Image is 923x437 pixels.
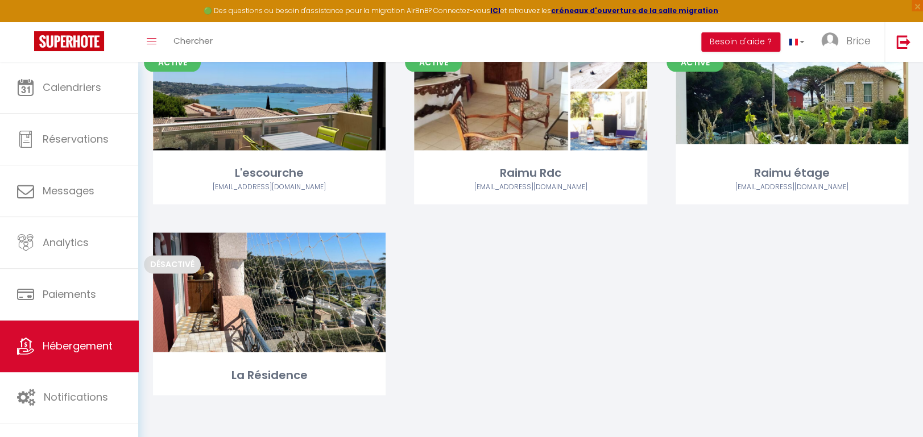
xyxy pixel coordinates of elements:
span: Paiements [43,287,96,301]
a: Chercher [165,22,221,62]
a: ICI [490,6,500,15]
div: Raimu Rdc [414,164,647,182]
span: Réservations [43,132,109,146]
img: ... [821,32,838,49]
span: Analytics [43,235,89,249]
div: Raimu étage [676,164,908,182]
span: Notifications [44,390,108,404]
div: La Résidence [153,366,386,384]
div: Airbnb [153,182,386,193]
img: logout [896,35,910,49]
span: Activé [667,53,723,72]
span: Chercher [173,35,213,47]
span: Activé [144,53,201,72]
div: Airbnb [676,182,908,193]
span: Calendriers [43,80,101,94]
span: Brice [846,34,870,48]
span: Hébergement [43,339,113,353]
button: Ouvrir le widget de chat LiveChat [9,5,43,39]
div: Airbnb [414,182,647,193]
span: Activé [405,53,462,72]
a: ... Brice [813,22,884,62]
span: Désactivé [144,255,201,273]
button: Besoin d'aide ? [701,32,780,52]
a: créneaux d'ouverture de la salle migration [551,6,718,15]
img: Super Booking [34,31,104,51]
div: L'escourche [153,164,386,182]
span: Messages [43,184,94,198]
